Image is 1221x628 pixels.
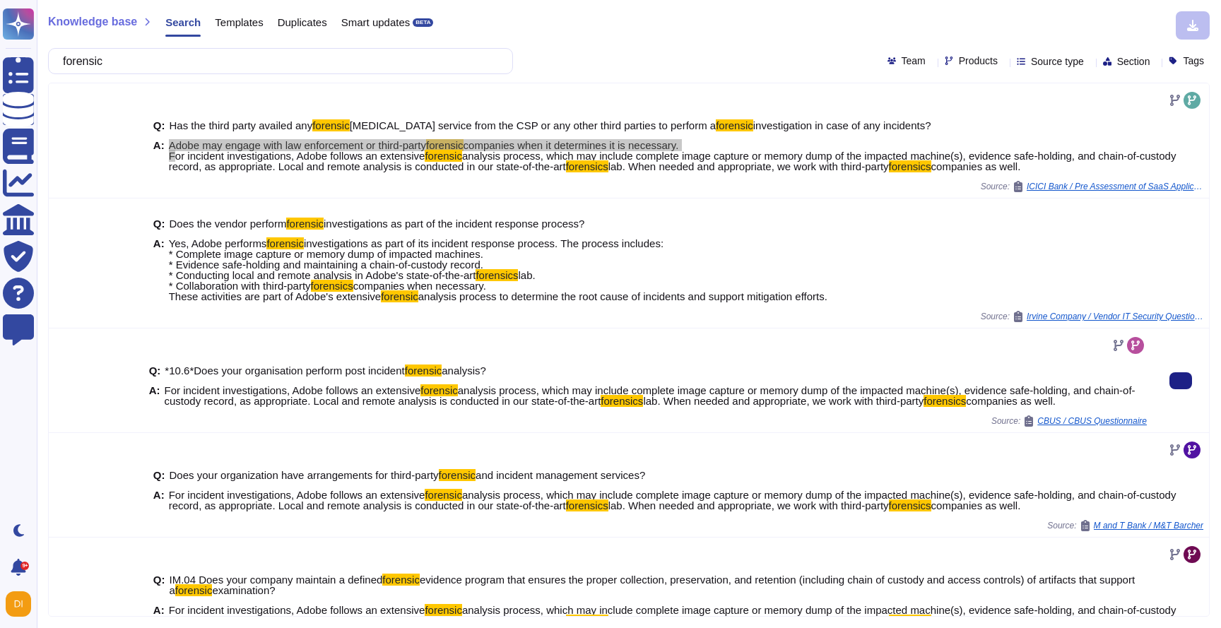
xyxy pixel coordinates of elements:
span: companies when it determines it is necessary. For incident investigations, Adobe follows an exten... [169,139,679,162]
mark: forensic [716,119,753,131]
mark: forensics [889,615,931,627]
mark: forensic [405,365,442,377]
div: 9+ [20,562,29,570]
mark: forensic [175,584,213,596]
b: Q: [153,218,165,229]
mark: forensic [312,119,350,131]
span: IM.04 Does your company maintain a defined [170,574,383,586]
b: A: [153,605,165,626]
span: Team [902,56,926,66]
span: companies as well. [931,160,1021,172]
b: Q: [153,574,165,596]
span: Yes, Adobe performs [169,237,267,249]
mark: forensics [566,160,608,172]
mark: forensic [382,574,420,586]
span: *10.6*Does your organisation perform post incident [165,365,404,377]
mark: forensics [311,280,353,292]
mark: forensics [924,395,966,407]
b: Q: [153,120,165,131]
span: analysis process, which may include complete image capture or memory dump of the impacted machine... [169,150,1176,172]
span: evidence program that ensures the proper collection, preservation, and retention (including chain... [170,574,1136,596]
b: A: [153,490,165,511]
span: Source: [1047,520,1203,531]
button: user [3,588,41,620]
span: Source: [981,181,1203,192]
mark: forensics [566,499,608,511]
span: [MEDICAL_DATA] service from the CSP or any other third parties to perform a [350,119,716,131]
span: For incident investigations, Adobe follows an extensive [165,384,421,396]
input: Search a question or template... [56,49,498,73]
mark: forensic [420,384,458,396]
b: Q: [149,365,161,376]
span: Tags [1183,56,1204,66]
span: investigations as part of its incident response process. The process includes: * Complete image c... [169,237,663,281]
span: Irvine Company / Vendor IT Security Questionnaire Sheets Adobe Firefly GenAI Add On To Adobe CCE4... [1027,312,1203,321]
span: Search [165,17,201,28]
span: Has the third party availed any [170,119,313,131]
span: lab. When needed and appropriate, we work with third-party [643,395,924,407]
span: For incident investigations, Adobe follows an extensive [169,489,425,501]
mark: forensics [476,269,518,281]
b: Q: [153,470,165,480]
span: CBUS / CBUS Questionnaire [1037,417,1147,425]
span: lab. * Collaboration with third-party [169,269,536,292]
div: BETA [413,18,433,27]
span: M and T Bank / M&T Barcher [1094,521,1203,530]
span: Source type [1031,57,1084,66]
span: analysis? [442,365,486,377]
span: Source: [981,311,1203,322]
mark: forensics [889,160,931,172]
span: Products [959,56,998,66]
b: A: [153,140,165,172]
span: examination? [212,584,275,596]
span: analysis process, which may include complete image capture or memory dump of the impacted machine... [169,604,1176,627]
span: lab. When needed and appropriate, we work with third-party [608,160,889,172]
span: lab. When needed and appropriate, we work with third-party [608,615,889,627]
span: analysis process, which may include complete image capture or memory dump of the impacted machine... [165,384,1136,407]
mark: forensic [425,489,462,501]
span: For incident investigations, Adobe follows an extensive [169,604,425,616]
mark: forensic [381,290,418,302]
mark: forensic [425,604,462,616]
mark: forensic [426,139,464,151]
span: Does the vendor perform [170,218,287,230]
span: analysis process to determine the root cause of incidents and support mitigation efforts. [418,290,827,302]
b: A: [149,385,160,406]
span: Section [1117,57,1150,66]
span: companies when necessary. These activities are part of Adobe's extensive [169,280,486,302]
span: Duplicates [278,17,327,28]
span: Templates [215,17,263,28]
mark: forensic [266,237,304,249]
span: Source: [991,415,1147,427]
span: companies as well. [966,395,1056,407]
mark: forensic [286,218,324,230]
span: companies as well. [931,499,1021,511]
span: investigation in case of any incidents? [753,119,931,131]
span: Adobe may engage with law enforcement or third-party [169,139,426,151]
b: A: [153,238,165,302]
span: investigations as part of the incident response process? [324,218,584,230]
span: Does your organization have arrangements for third-party [170,469,439,481]
span: analysis process, which may include complete image capture or memory dump of the impacted machine... [169,489,1176,511]
mark: forensic [439,469,476,481]
span: lab. When needed and appropriate, we work with third-party [608,499,889,511]
img: user [6,591,31,617]
span: Smart updates [341,17,411,28]
span: companies as well. [931,615,1021,627]
span: ICICI Bank / Pre Assessment of SaaS Applications Check List [1027,182,1203,191]
mark: forensic [425,150,462,162]
mark: forensics [601,395,643,407]
mark: forensics [566,615,608,627]
mark: forensics [889,499,931,511]
span: Knowledge base [48,16,137,28]
span: and incident management services? [476,469,645,481]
